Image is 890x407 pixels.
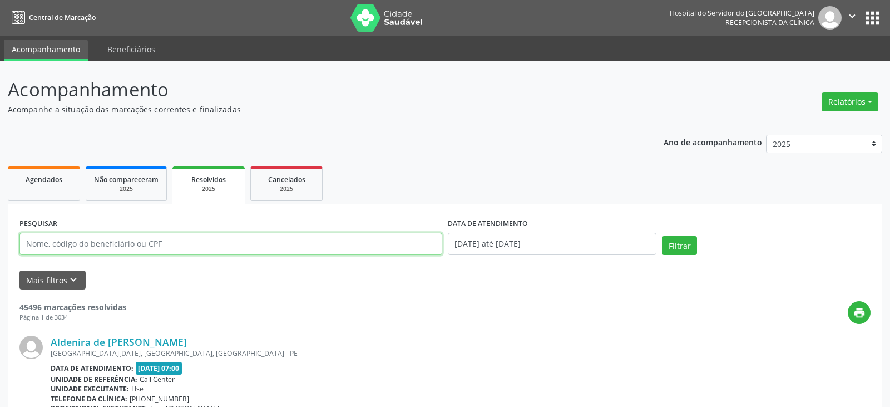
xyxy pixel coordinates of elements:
[19,215,57,233] label: PESQUISAR
[94,175,159,184] span: Não compareceram
[818,6,842,30] img: img
[136,362,182,375] span: [DATE] 07:00
[448,215,528,233] label: DATA DE ATENDIMENTO
[130,394,189,404] span: [PHONE_NUMBER]
[19,233,442,255] input: Nome, código do beneficiário ou CPF
[67,274,80,286] i: keyboard_arrow_down
[664,135,762,149] p: Ano de acompanhamento
[26,175,62,184] span: Agendados
[848,301,871,324] button: print
[863,8,882,28] button: apps
[268,175,305,184] span: Cancelados
[8,8,96,27] a: Central de Marcação
[51,336,187,348] a: Aldenira de [PERSON_NAME]
[180,185,237,193] div: 2025
[51,384,129,394] b: Unidade executante:
[140,375,175,384] span: Call Center
[822,92,878,111] button: Relatórios
[19,336,43,359] img: img
[29,13,96,22] span: Central de Marcação
[8,104,620,115] p: Acompanhe a situação das marcações correntes e finalizadas
[8,76,620,104] p: Acompanhamento
[51,394,127,404] b: Telefone da clínica:
[51,349,871,358] div: [GEOGRAPHIC_DATA][DATE], [GEOGRAPHIC_DATA], [GEOGRAPHIC_DATA] - PE
[259,185,314,193] div: 2025
[725,18,814,27] span: Recepcionista da clínica
[846,10,858,22] i: 
[662,236,697,255] button: Filtrar
[131,384,144,394] span: Hse
[100,40,163,59] a: Beneficiários
[19,271,86,290] button: Mais filtroskeyboard_arrow_down
[19,313,126,322] div: Página 1 de 3034
[19,302,126,312] strong: 45496 marcações resolvidas
[670,8,814,18] div: Hospital do Servidor do [GEOGRAPHIC_DATA]
[51,375,137,384] b: Unidade de referência:
[4,40,88,61] a: Acompanhamento
[448,233,656,255] input: Selecione um intervalo
[51,364,133,373] b: Data de atendimento:
[853,307,866,319] i: print
[842,6,863,30] button: 
[191,175,226,184] span: Resolvidos
[94,185,159,193] div: 2025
